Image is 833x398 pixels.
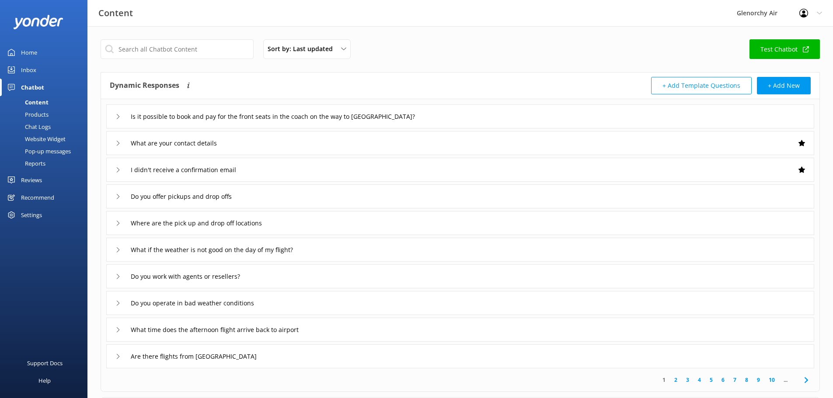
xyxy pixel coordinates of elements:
a: 9 [753,376,764,384]
div: Home [21,44,37,61]
button: + Add Template Questions [651,77,752,94]
a: Chat Logs [5,121,87,133]
div: Inbox [21,61,36,79]
div: Pop-up messages [5,145,71,157]
div: Chatbot [21,79,44,96]
div: Chat Logs [5,121,51,133]
a: 10 [764,376,779,384]
a: Content [5,96,87,108]
div: Website Widget [5,133,66,145]
a: 5 [705,376,717,384]
span: ... [779,376,792,384]
div: Products [5,108,49,121]
div: Reviews [21,171,42,189]
a: 2 [670,376,682,384]
div: Settings [21,206,42,224]
h3: Content [98,6,133,20]
a: 7 [729,376,741,384]
a: 6 [717,376,729,384]
div: Support Docs [27,354,63,372]
input: Search all Chatbot Content [101,39,254,59]
div: Recommend [21,189,54,206]
a: 1 [658,376,670,384]
a: 8 [741,376,753,384]
h4: Dynamic Responses [110,77,179,94]
a: Reports [5,157,87,170]
img: yonder-white-logo.png [13,15,63,29]
a: Products [5,108,87,121]
div: Help [38,372,51,389]
div: Content [5,96,49,108]
a: 3 [682,376,694,384]
a: Pop-up messages [5,145,87,157]
button: + Add New [757,77,811,94]
div: Reports [5,157,45,170]
a: 4 [694,376,705,384]
a: Website Widget [5,133,87,145]
span: Sort by: Last updated [268,44,338,54]
a: Test Chatbot [749,39,820,59]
